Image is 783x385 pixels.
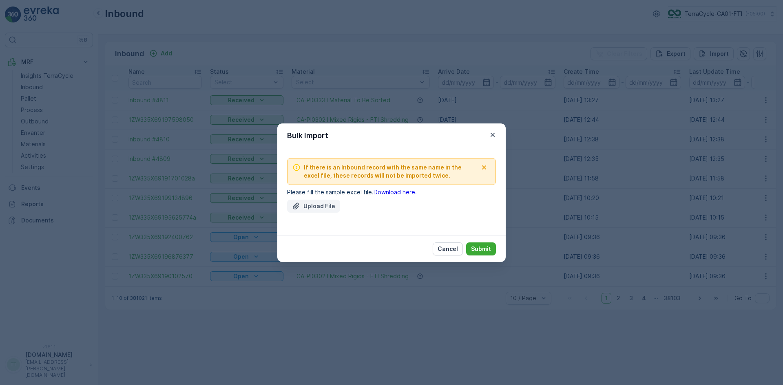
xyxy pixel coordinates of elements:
[466,242,496,255] button: Submit
[433,242,463,255] button: Cancel
[304,163,478,180] span: If there is an Inbound record with the same name in the excel file, these records will not be imp...
[303,202,335,210] p: Upload File
[471,245,491,253] p: Submit
[438,245,458,253] p: Cancel
[287,188,496,196] p: Please fill the sample excel file.
[374,189,417,196] a: Download here.
[287,200,340,213] button: Upload File
[287,130,328,141] p: Bulk Import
